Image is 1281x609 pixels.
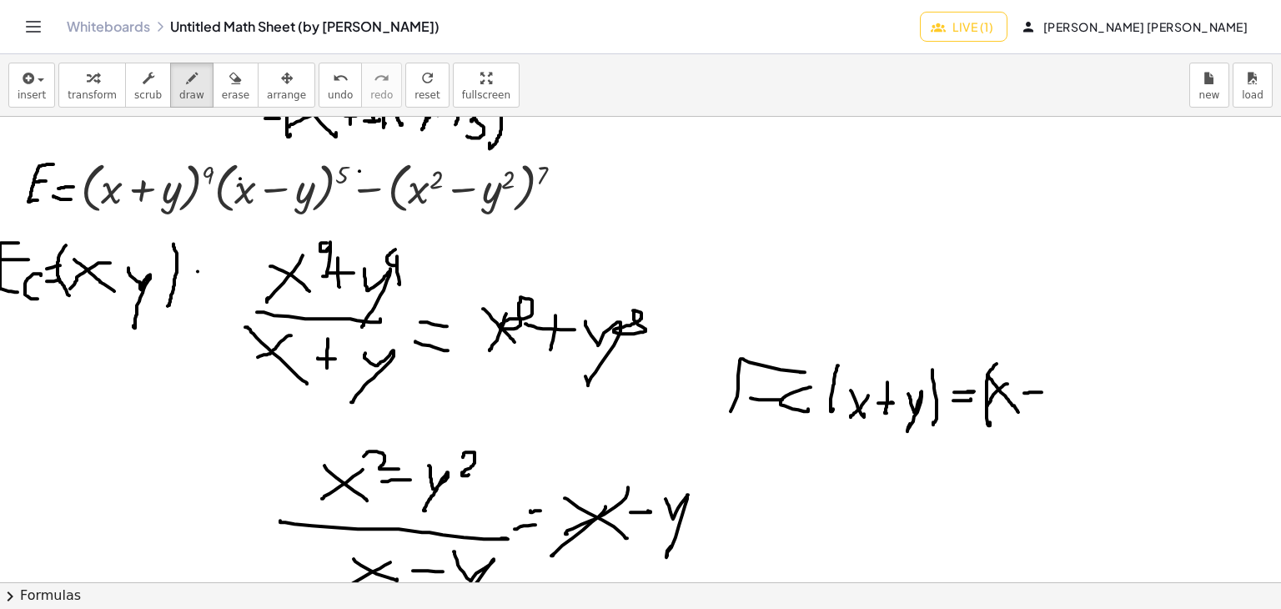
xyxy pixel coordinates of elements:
[361,63,402,108] button: redoredo
[68,89,117,101] span: transform
[920,12,1007,42] button: Live (1)
[1242,89,1263,101] span: load
[405,63,449,108] button: refreshreset
[258,63,315,108] button: arrange
[453,63,520,108] button: fullscreen
[414,89,440,101] span: reset
[18,89,46,101] span: insert
[58,63,126,108] button: transform
[213,63,259,108] button: erase
[374,68,389,88] i: redo
[1189,63,1229,108] button: new
[179,89,204,101] span: draw
[134,89,162,101] span: scrub
[67,18,150,35] a: Whiteboards
[1024,19,1248,34] span: [PERSON_NAME] [PERSON_NAME]
[934,19,993,34] span: Live (1)
[267,89,306,101] span: arrange
[125,63,171,108] button: scrub
[170,63,213,108] button: draw
[222,89,249,101] span: erase
[328,89,353,101] span: undo
[1199,89,1220,101] span: new
[370,89,393,101] span: redo
[1011,12,1261,42] button: [PERSON_NAME] [PERSON_NAME]
[8,63,55,108] button: insert
[319,63,362,108] button: undoundo
[419,68,435,88] i: refresh
[1233,63,1273,108] button: load
[462,89,510,101] span: fullscreen
[20,13,47,40] button: Toggle navigation
[333,68,349,88] i: undo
